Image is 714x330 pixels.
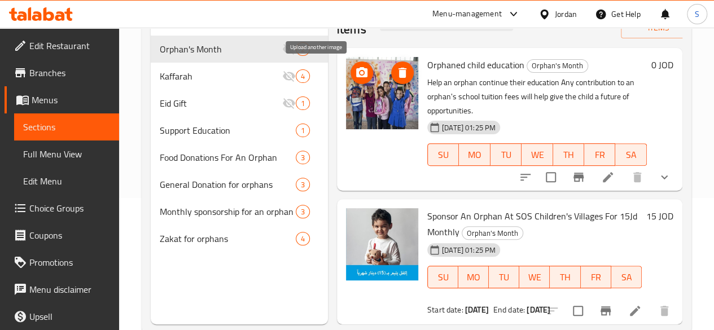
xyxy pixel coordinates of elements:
[432,7,502,21] div: Menu-management
[160,42,282,56] span: Orphan's Month
[14,113,119,140] a: Sections
[151,63,328,90] div: Kaffarah4
[462,226,523,240] div: Orphan's Month
[527,302,550,317] b: [DATE]
[296,205,310,218] div: items
[151,171,328,198] div: General Donation for orphans3
[296,151,310,164] div: items
[554,269,576,285] span: TH
[14,140,119,168] a: Full Menu View
[160,205,296,218] span: Monthly sponsorship for an orphan
[151,36,328,63] div: Orphan's Month2
[459,143,490,166] button: MO
[151,198,328,225] div: Monthly sponsorship for an orphan3
[29,283,110,296] span: Menu disclaimer
[23,147,110,161] span: Full Menu View
[585,269,607,285] span: FR
[5,222,119,249] a: Coupons
[581,266,611,288] button: FR
[527,59,588,72] span: Orphan's Month
[337,4,366,38] h2: Menu items
[351,61,373,84] button: upload picture
[296,152,309,163] span: 3
[282,96,296,110] svg: Inactive section
[5,86,119,113] a: Menus
[620,147,642,163] span: SA
[584,143,615,166] button: FR
[463,147,485,163] span: MO
[29,310,110,323] span: Upsell
[160,178,296,191] span: General Donation for orphans
[391,61,414,84] button: delete image
[526,147,548,163] span: WE
[29,256,110,269] span: Promotions
[296,124,310,137] div: items
[160,69,282,83] span: Kaffarah
[427,266,458,288] button: SU
[550,266,580,288] button: TH
[5,249,119,276] a: Promotions
[658,170,671,184] svg: Show Choices
[29,39,110,52] span: Edit Restaurant
[14,168,119,195] a: Edit Menu
[160,232,296,245] span: Zakat for orphans
[151,144,328,171] div: Food Donations For An Orphan3
[524,269,545,285] span: WE
[628,304,642,318] a: Edit menu item
[651,297,678,324] button: delete
[651,164,678,191] button: show more
[490,143,522,166] button: TU
[432,269,454,285] span: SU
[432,147,454,163] span: SU
[296,98,309,109] span: 1
[23,120,110,134] span: Sections
[555,8,577,20] div: Jordan
[296,71,309,82] span: 4
[589,147,611,163] span: FR
[427,56,524,73] span: Orphaned child education
[160,124,296,137] span: Support Education
[296,206,309,217] span: 3
[296,232,310,245] div: items
[493,269,515,285] span: TU
[458,266,489,288] button: MO
[489,266,519,288] button: TU
[592,297,619,324] button: Branch-specific-item
[427,208,637,240] span: Sponsor An Orphan At SOS Children's Villages For 15Jd Monthly
[5,303,119,330] a: Upsell
[512,164,539,191] button: sort-choices
[346,208,418,280] img: Sponsor An Orphan At SOS Children's Villages For 15Jd Monthly
[558,147,580,163] span: TH
[151,90,328,117] div: Eid Gift1
[465,302,489,317] b: [DATE]
[29,201,110,215] span: Choice Groups
[695,8,699,20] span: S
[29,66,110,80] span: Branches
[296,125,309,136] span: 1
[160,96,282,110] span: Eid Gift
[296,44,309,55] span: 2
[519,266,550,288] button: WE
[5,276,119,303] a: Menu disclaimer
[296,96,310,110] div: items
[282,69,296,83] svg: Inactive section
[296,178,310,191] div: items
[160,151,296,164] div: Food Donations For An Orphan
[23,174,110,188] span: Edit Menu
[427,76,647,118] p: Help an orphan continue their education Any contribution to an orphan's school tuition fees will ...
[566,299,590,323] span: Select to update
[151,225,328,252] div: Zakat for orphans4
[646,208,673,224] h6: 15 JOD
[296,234,309,244] span: 4
[611,266,642,288] button: SA
[624,164,651,191] button: delete
[296,69,310,83] div: items
[437,122,500,133] span: [DATE] 01:25 PM
[615,143,646,166] button: SA
[522,143,553,166] button: WE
